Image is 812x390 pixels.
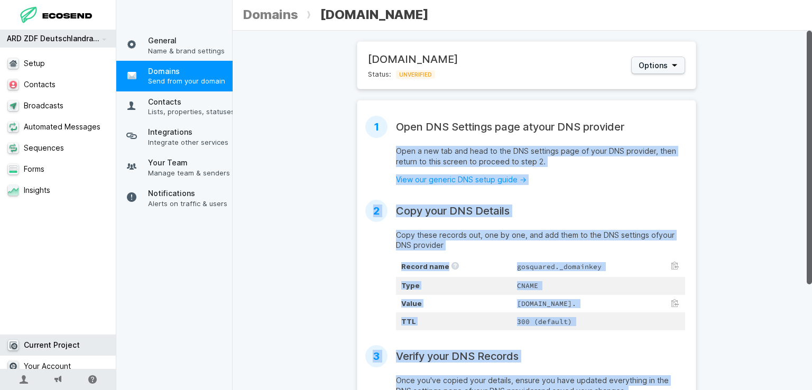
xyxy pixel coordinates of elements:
td: [DOMAIN_NAME]. [511,295,685,313]
span: Notifications [148,188,235,199]
span: Integrate other services [148,137,235,147]
span: UNVERIFIED [396,70,435,79]
a: NotificationsAlerts on traffic & users [116,183,241,213]
span: Domains [148,66,235,77]
a: DomainsSend from your domain [116,61,241,91]
span: Options [639,60,668,71]
th: Record name [396,257,512,277]
a: ContactsLists, properties, statuses [116,91,241,122]
div: Status: [368,53,458,78]
span: Send from your domain [148,76,235,86]
button: Options [631,57,685,74]
th: Type [396,277,512,295]
span: Integrations [148,127,235,137]
a: IntegrationsIntegrate other services [116,122,241,152]
span: Your Team [148,157,235,168]
th: TTL [396,312,512,330]
th: Value [396,295,512,313]
span: Name & brand settings [148,46,235,55]
p: Open a new tab and head to the DNS settings page of your DNS provider , then return to this scree... [396,146,685,166]
span: General [148,35,235,46]
a: Domains [243,7,298,22]
h2: Verify your DNS Records [396,350,519,363]
p: Copy these records out, one by one, and add them to the DNS settings of your DNS provider [396,230,685,250]
span: Alerts on traffic & users [148,199,235,208]
a: View our generic DNS setup guide → [396,175,527,184]
h2: [DOMAIN_NAME] [368,53,458,66]
a: GeneralName & brand settings [116,30,241,61]
td: CNAME [511,277,685,295]
span: Manage team & senders [148,168,235,178]
span: Lists, properties, statuses [148,107,235,116]
a: Your TeamManage team & senders [116,152,241,183]
td: gosquared._domainkey [511,257,685,277]
td: 300 (default) [511,312,685,330]
h2: Copy your DNS Details [396,205,510,217]
h2: Open DNS Settings page at your DNS provider [396,120,624,133]
span: Contacts [148,97,235,107]
span: [DOMAIN_NAME] [303,6,434,23]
